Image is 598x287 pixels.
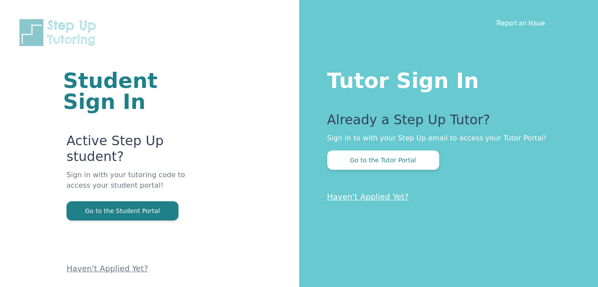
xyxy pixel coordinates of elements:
a: Haven't Applied Yet? [66,264,148,273]
button: Go to the Tutor Portal [327,150,439,170]
p: Already a Step Up Tutor? [327,112,563,133]
a: Haven't Applied Yet? [327,192,409,201]
button: Go to the Student Portal [66,201,178,220]
a: Go to the Student Portal [66,206,178,215]
a: Report an Issue [497,18,545,27]
a: Go to the Tutor Portal [327,156,439,164]
h1: Tutor Sign In [327,66,563,91]
p: Sign in with your tutoring code to access your student portal! [66,170,194,201]
h1: Student Sign In [63,70,194,112]
p: Active Step Up student? [66,133,194,170]
img: Step Up Tutoring horizontal logo [17,17,101,48]
p: Sign in to with your Step Up email to access your Tutor Portal! [327,133,563,143]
